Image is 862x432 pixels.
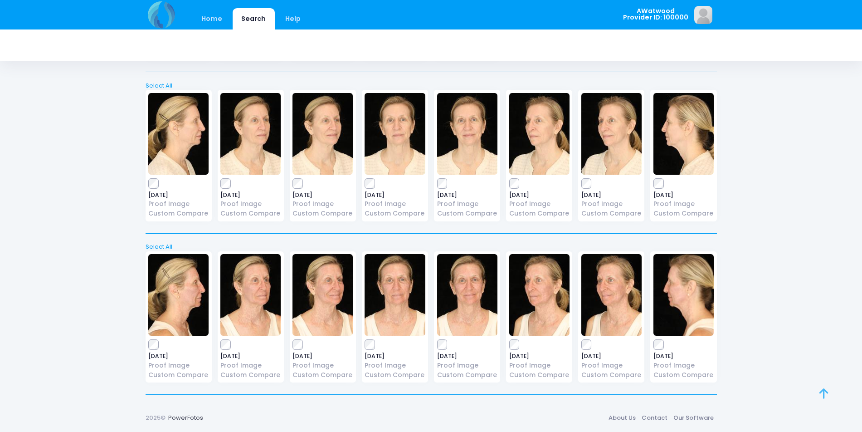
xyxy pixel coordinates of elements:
[292,93,353,175] img: image
[146,413,166,422] span: 2025©
[581,192,642,198] span: [DATE]
[365,370,425,380] a: Custom Compare
[509,199,570,209] a: Proof Image
[148,353,209,359] span: [DATE]
[142,81,720,90] a: Select All
[148,199,209,209] a: Proof Image
[653,199,714,209] a: Proof Image
[148,93,209,175] img: image
[653,361,714,370] a: Proof Image
[292,361,353,370] a: Proof Image
[581,361,642,370] a: Proof Image
[220,192,281,198] span: [DATE]
[581,93,642,175] img: image
[292,199,353,209] a: Proof Image
[509,361,570,370] a: Proof Image
[437,192,497,198] span: [DATE]
[694,6,712,24] img: image
[292,192,353,198] span: [DATE]
[509,93,570,175] img: image
[365,199,425,209] a: Proof Image
[653,192,714,198] span: [DATE]
[437,199,497,209] a: Proof Image
[365,192,425,198] span: [DATE]
[653,209,714,218] a: Custom Compare
[148,254,209,336] img: image
[220,199,281,209] a: Proof Image
[365,254,425,336] img: image
[220,361,281,370] a: Proof Image
[220,254,281,336] img: image
[148,209,209,218] a: Custom Compare
[437,93,497,175] img: image
[168,413,203,422] a: PowerFotos
[671,410,717,426] a: Our Software
[653,254,714,336] img: image
[193,8,231,29] a: Home
[581,353,642,359] span: [DATE]
[509,254,570,336] img: image
[581,209,642,218] a: Custom Compare
[233,8,275,29] a: Search
[365,93,425,175] img: image
[581,199,642,209] a: Proof Image
[437,353,497,359] span: [DATE]
[437,361,497,370] a: Proof Image
[148,192,209,198] span: [DATE]
[365,353,425,359] span: [DATE]
[606,410,639,426] a: About Us
[148,361,209,370] a: Proof Image
[292,209,353,218] a: Custom Compare
[437,254,497,336] img: image
[292,370,353,380] a: Custom Compare
[276,8,309,29] a: Help
[220,353,281,359] span: [DATE]
[220,370,281,380] a: Custom Compare
[148,370,209,380] a: Custom Compare
[220,209,281,218] a: Custom Compare
[292,353,353,359] span: [DATE]
[581,254,642,336] img: image
[639,410,671,426] a: Contact
[220,93,281,175] img: image
[623,8,688,21] span: AWatwood Provider ID: 100000
[653,353,714,359] span: [DATE]
[581,370,642,380] a: Custom Compare
[437,209,497,218] a: Custom Compare
[365,361,425,370] a: Proof Image
[509,353,570,359] span: [DATE]
[142,242,720,251] a: Select All
[509,192,570,198] span: [DATE]
[653,370,714,380] a: Custom Compare
[653,93,714,175] img: image
[292,254,353,336] img: image
[437,370,497,380] a: Custom Compare
[509,370,570,380] a: Custom Compare
[365,209,425,218] a: Custom Compare
[509,209,570,218] a: Custom Compare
